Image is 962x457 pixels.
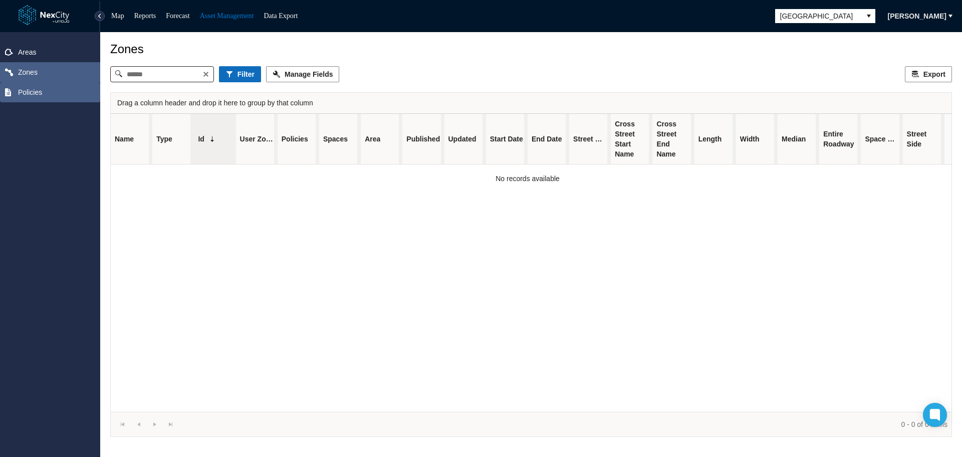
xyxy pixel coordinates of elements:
[111,412,951,436] div: Page 1 of 0
[365,134,380,144] span: Area
[219,66,261,82] button: Filter
[573,134,607,144] span: Street Name
[698,134,722,144] span: Length
[237,69,255,79] span: Filter
[5,88,11,96] img: policies.svg
[532,134,562,144] span: End Date
[490,134,523,144] span: Start Date
[862,9,875,23] button: select
[740,134,760,144] span: Width
[266,66,339,82] button: Manage Fields
[5,68,13,76] img: zones.svg
[111,12,124,20] a: Map
[923,69,945,79] span: Export
[823,129,857,149] span: Entire Roadway
[166,12,189,20] a: Forecast
[111,93,951,114] div: Group panel
[780,11,857,21] span: [GEOGRAPHIC_DATA]
[907,129,940,149] span: Street Side
[18,87,42,97] span: Policies
[200,12,254,20] a: Asset Management
[656,119,690,159] span: Cross Street End Name
[111,114,951,412] div: Table
[156,134,172,144] span: Type
[240,134,274,144] span: User Zone Id
[457,165,598,193] div: No records available
[18,67,38,77] span: Zones
[282,134,308,144] span: Policies
[5,49,13,56] img: areas.svg
[888,11,946,21] span: [PERSON_NAME]
[110,42,952,56] div: Zones
[881,8,953,24] button: [PERSON_NAME]
[406,134,440,144] span: Published
[18,47,37,57] span: Areas
[285,69,333,79] span: Manage Fields
[115,134,134,144] span: Name
[198,134,204,144] span: Id
[134,12,156,20] a: Reports
[782,134,806,144] span: Median
[264,12,298,20] a: Data Export
[183,419,947,429] span: 0 - 0 of 0 items
[905,66,952,82] button: Export
[865,134,898,144] span: Space Count
[323,134,348,144] span: Spaces
[615,119,648,159] span: Cross Street Start Name
[448,134,476,144] span: Updated
[117,93,945,113] div: Drag a column header and drop it here to group by that column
